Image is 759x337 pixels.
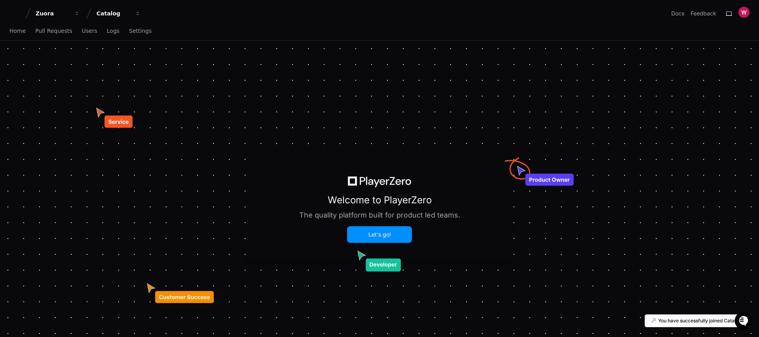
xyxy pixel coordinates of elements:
button: Feedback [691,9,716,17]
h1: The quality platform built for product led teams. [299,210,460,221]
span: Logs [107,28,119,33]
img: service.svg [95,107,134,130]
div: Catalog [96,9,130,17]
button: Start new chat [134,61,144,71]
button: Let's go! [348,227,411,242]
img: 1736555170064-99ba0984-63c1-480f-8ee9-699278ef63ed [8,59,22,73]
a: Users [82,22,97,40]
p: You have successfully joined Catalog. [658,318,743,324]
a: Docs [671,9,684,17]
h1: Welcome to PlayerZero [328,194,432,206]
span: Pylon [79,83,96,89]
button: Catalog [93,6,144,21]
a: Logs [107,22,119,40]
img: PlayerZero [8,8,24,24]
div: We're available if you need us! [27,67,100,73]
div: Welcome [8,32,144,44]
img: ACg8ocL4jpGBZnVexf-ACLEd4ECGEH1d974KZ_Cpsr4kVLkQrclfvA=s96-c [738,7,750,18]
img: cs.svg [145,282,215,305]
div: Zuora [36,9,70,17]
span: Home [9,28,26,33]
img: owner.svg [504,157,576,188]
a: Settings [129,22,151,40]
span: Settings [129,28,151,33]
span: Pull Requests [35,28,72,33]
a: Powered byPylon [56,83,96,89]
span: Users [82,28,97,33]
div: Start new chat [27,59,130,67]
button: Zuora [32,6,83,21]
img: developer.svg [356,250,403,274]
a: Pull Requests [35,22,72,40]
a: Home [9,22,26,40]
iframe: Open customer support [734,311,755,332]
